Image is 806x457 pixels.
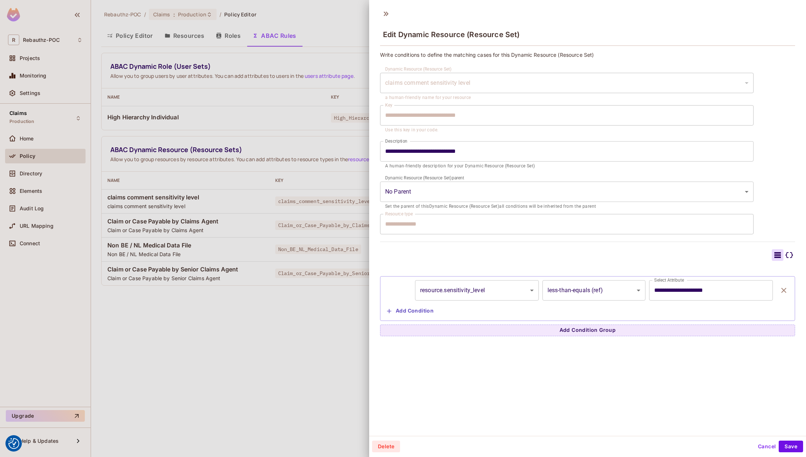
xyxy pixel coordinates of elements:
span: Edit Dynamic Resource (Resource Set) [383,30,519,39]
label: Select Attribute [654,277,684,283]
label: Dynamic Resource (Resource Set) [385,66,452,72]
p: Set the parent of this Dynamic Resource (Resource Set) all conditions will be inherited from the ... [385,203,748,210]
button: Delete [372,441,400,452]
div: Without label [380,73,754,93]
label: Dynamic Resource (Resource Set) parent [385,175,464,181]
label: Description [385,138,407,144]
button: Save [779,441,803,452]
label: Resource type [385,211,413,217]
div: Without label [380,182,754,202]
p: Write conditions to define the matching cases for this Dynamic Resource (Resource Set) [380,51,795,58]
p: a human-friendly name for your resource [385,94,748,102]
div: resource.sensitivity_level [415,280,539,301]
div: less-than-equals (ref) [542,280,646,301]
button: Consent Preferences [8,438,19,449]
button: Add Condition Group [380,325,795,336]
p: A human-friendly description for your Dynamic Resource (Resource Set) [385,163,748,170]
label: Key [385,102,392,108]
img: Revisit consent button [8,438,19,449]
button: Add Condition [384,305,436,317]
p: Use this key in your code. [385,127,748,134]
button: Cancel [755,441,779,452]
